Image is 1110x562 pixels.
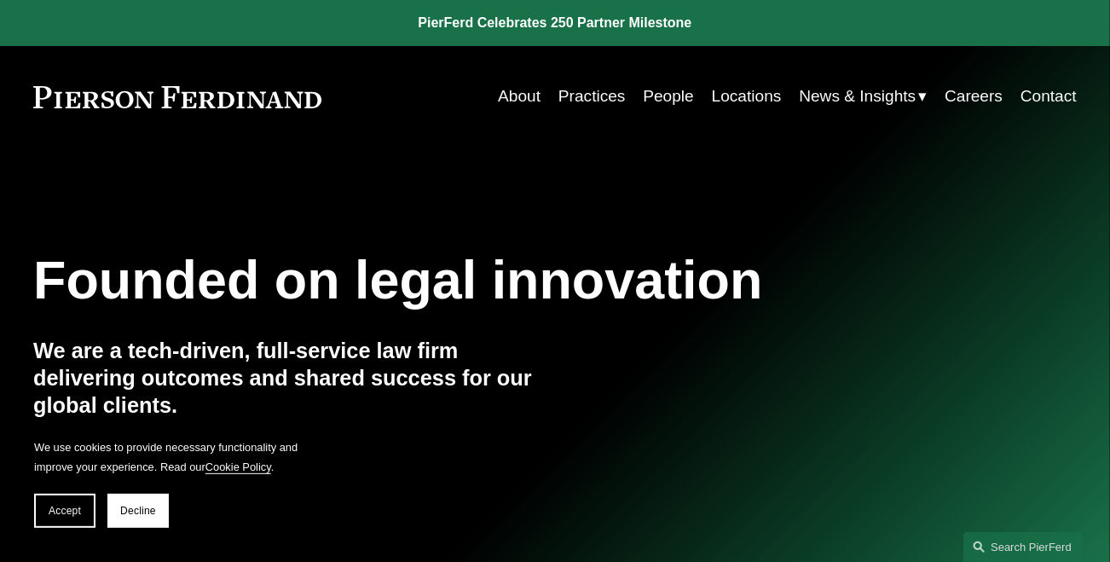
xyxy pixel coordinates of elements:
a: People [643,80,694,113]
span: Accept [49,505,81,517]
a: Careers [945,80,1003,113]
a: folder dropdown [799,80,927,113]
h4: We are a tech-driven, full-service law firm delivering outcomes and shared success for our global... [33,337,555,420]
a: Cookie Policy [205,461,271,473]
button: Accept [34,494,95,528]
a: Practices [558,80,626,113]
h1: Founded on legal innovation [33,250,903,311]
span: Decline [120,505,156,517]
button: Decline [107,494,169,528]
a: About [498,80,541,113]
a: Locations [712,80,782,113]
section: Cookie banner [17,420,324,545]
a: Search this site [963,532,1083,562]
p: We use cookies to provide necessary functionality and improve your experience. Read our . [34,437,307,477]
span: News & Insights [799,82,916,111]
a: Contact [1020,80,1077,113]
